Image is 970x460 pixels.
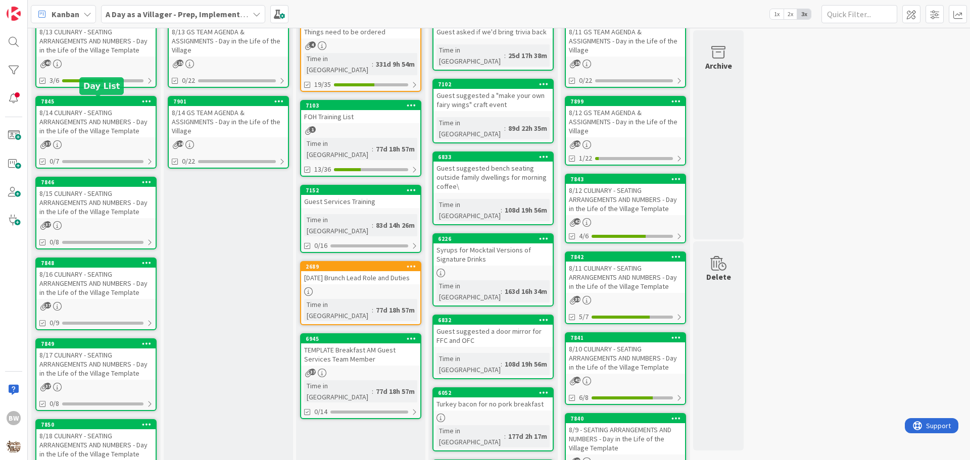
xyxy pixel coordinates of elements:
[301,262,420,271] div: 2689
[44,383,51,389] span: 37
[35,177,157,249] a: 78468/15 CULINARY - SEATING ARRANGEMENTS AND NUMBERS - Day in the Life of the Village Template0/8
[502,205,550,216] div: 108d 19h 56m
[373,143,417,155] div: 77d 18h 57m
[50,318,59,328] span: 0/9
[433,316,553,347] div: 6832Guest suggested a door mirror for FFC and OFC
[83,81,120,91] h5: Day List
[502,359,550,370] div: 108d 19h 56m
[438,81,553,88] div: 7102
[36,259,156,268] div: 7848
[373,220,417,231] div: 83d 14h 26m
[7,411,21,425] div: BW
[566,25,685,57] div: 8/11 GS TEAM AGENDA & ASSIGNMENTS - Day in the Life of the Village
[565,174,686,243] a: 78438/12 CULINARY - SEATING ARRANGEMENTS AND NUMBERS - Day in the Life of the Village Template4/6
[574,60,580,66] span: 25
[437,425,504,447] div: Time in [GEOGRAPHIC_DATA]
[36,178,156,218] div: 78468/15 CULINARY - SEATING ARRANGEMENTS AND NUMBERS - Day in the Life of the Village Template
[433,316,553,325] div: 6832
[177,60,183,66] span: 25
[574,377,580,383] span: 41
[301,101,420,110] div: 7103
[433,162,553,193] div: Guest suggested bench seating outside family dwellings for morning coffee\
[372,220,373,231] span: :
[570,176,685,183] div: 7843
[433,388,553,411] div: 6052Turkey bacon for no pork breakfast
[566,252,685,293] div: 78428/11 CULINARY - SEATING ARRANGEMENTS AND NUMBERS - Day in the Life of the Village Template
[566,175,685,215] div: 78438/12 CULINARY - SEATING ARRANGEMENTS AND NUMBERS - Day in the Life of the Village Template
[566,97,685,106] div: 7899
[182,75,195,86] span: 0/22
[36,16,156,57] div: 8/13 CULINARY - SEATING ARRANGEMENTS AND NUMBERS - Day in the Life of the Village Template
[501,286,502,297] span: :
[35,15,157,88] a: 8/13 CULINARY - SEATING ARRANGEMENTS AND NUMBERS - Day in the Life of the Village Template3/6
[301,271,420,284] div: [DATE] Brunch Lead Role and Duties
[566,106,685,137] div: 8/12 GS TEAM AGENDA & ASSIGNMENTS - Day in the Life of the Village
[36,25,156,57] div: 8/13 CULINARY - SEATING ARRANGEMENTS AND NUMBERS - Day in the Life of the Village Template
[501,359,502,370] span: :
[36,348,156,380] div: 8/17 CULINARY - SEATING ARRANGEMENTS AND NUMBERS - Day in the Life of the Village Template
[36,420,156,429] div: 7850
[770,9,784,19] span: 1x
[504,431,506,442] span: :
[565,332,686,405] a: 78418/10 CULINARY - SEATING ARRANGEMENTS AND NUMBERS - Day in the Life of the Village Template6/8
[566,333,685,342] div: 7841
[52,8,79,20] span: Kanban
[169,16,288,57] div: 8/13 GS TEAM AGENDA & ASSIGNMENTS - Day in the Life of the Village
[36,268,156,299] div: 8/16 CULINARY - SEATING ARRANGEMENTS AND NUMBERS - Day in the Life of the Village Template
[566,423,685,454] div: 8/9 - SEATING ARRANGEMENTS AND NUMBERS - Day in the Life of the Village Template
[50,75,59,86] span: 3/6
[506,123,550,134] div: 89d 22h 35m
[433,388,553,397] div: 6052
[168,96,289,169] a: 79018/14 GS TEAM AGENDA & ASSIGNMENTS - Day in the Life of the Village0/22
[314,406,327,417] span: 0/14
[36,97,156,106] div: 7845
[36,187,156,218] div: 8/15 CULINARY - SEATING ARRANGEMENTS AND NUMBERS - Day in the Life of the Village Template
[566,333,685,374] div: 78418/10 CULINARY - SEATING ARRANGEMENTS AND NUMBERS - Day in the Life of the Village Template
[301,334,420,366] div: 6945TEMPLATE Breakfast AM Guest Services Team Member
[314,164,331,175] span: 13/36
[373,304,417,316] div: 77d 18h 57m
[372,143,373,155] span: :
[437,199,501,221] div: Time in [GEOGRAPHIC_DATA]
[304,138,372,160] div: Time in [GEOGRAPHIC_DATA]
[566,252,685,262] div: 7842
[565,96,686,166] a: 78998/12 GS TEAM AGENDA & ASSIGNMENTS - Day in the Life of the Village1/22
[300,100,421,177] a: 7103FOH Training ListTime in [GEOGRAPHIC_DATA]:77d 18h 57m13/36
[579,75,592,86] span: 0/22
[44,60,51,66] span: 40
[579,312,589,322] span: 5/7
[574,140,580,147] span: 25
[309,41,316,48] span: 4
[432,387,554,451] a: 6052Turkey bacon for no pork breakfastTime in [GEOGRAPHIC_DATA]:177d 2h 17m
[574,296,580,302] span: 39
[301,25,420,38] div: Things need to be ordered
[574,218,580,225] span: 42
[433,152,553,162] div: 6833
[309,369,316,375] span: 37
[35,258,157,330] a: 78488/16 CULINARY - SEATING ARRANGEMENTS AND NUMBERS - Day in the Life of the Village Template0/9
[44,140,51,147] span: 37
[304,214,372,236] div: Time in [GEOGRAPHIC_DATA]
[306,263,420,270] div: 2689
[300,15,421,92] a: Things need to be orderedTime in [GEOGRAPHIC_DATA]:331d 9h 54m19/35
[433,80,553,111] div: 7102Guest suggested a "make your own fairy wings" craft event
[579,392,589,403] span: 6/8
[169,97,288,137] div: 79018/14 GS TEAM AGENDA & ASSIGNMENTS - Day in the Life of the Village
[50,156,59,167] span: 0/7
[565,15,686,88] a: 8/11 GS TEAM AGENDA & ASSIGNMENTS - Day in the Life of the Village0/22
[309,126,316,133] span: 1
[570,334,685,341] div: 7841
[706,271,731,283] div: Delete
[7,439,21,453] img: avatar
[36,339,156,380] div: 78498/17 CULINARY - SEATING ARRANGEMENTS AND NUMBERS - Day in the Life of the Village Template
[372,386,373,397] span: :
[301,343,420,366] div: TEMPLATE Breakfast AM Guest Services Team Member
[504,50,506,61] span: :
[373,386,417,397] div: 77d 18h 57m
[433,89,553,111] div: Guest suggested a "make your own fairy wings" craft event
[438,317,553,324] div: 6832
[372,304,373,316] span: :
[433,25,553,38] div: Guest asked if we'd bring trivia back
[579,153,592,164] span: 1/22
[437,117,504,139] div: Time in [GEOGRAPHIC_DATA]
